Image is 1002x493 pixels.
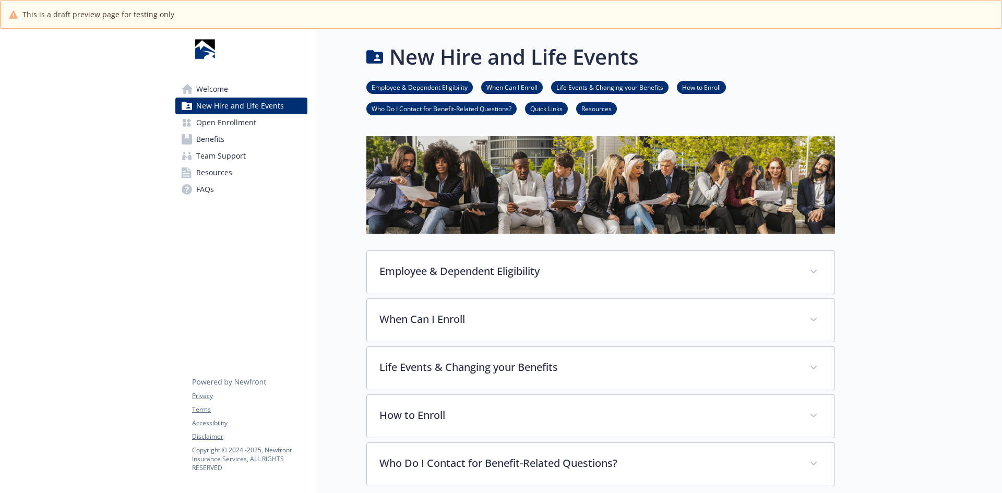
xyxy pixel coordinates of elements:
[175,148,307,164] a: Team Support
[175,164,307,181] a: Resources
[175,181,307,198] a: FAQs
[551,82,669,92] a: Life Events & Changing your Benefits
[196,148,246,164] span: Team Support
[196,131,224,148] span: Benefits
[192,391,307,401] a: Privacy
[175,131,307,148] a: Benefits
[196,181,214,198] span: FAQs
[367,347,834,390] div: Life Events & Changing your Benefits
[379,455,797,471] p: Who Do I Contact for Benefit-Related Questions?
[367,299,834,342] div: When Can I Enroll
[192,405,307,414] a: Terms
[389,41,638,73] h1: New Hire and Life Events
[196,114,256,131] span: Open Enrollment
[22,9,174,20] span: This is a draft preview page for testing only
[366,82,473,92] a: Employee & Dependent Eligibility
[175,81,307,98] a: Welcome
[481,82,543,92] a: When Can I Enroll
[192,432,307,441] a: Disclaimer
[196,81,228,98] span: Welcome
[192,446,307,472] p: Copyright © 2024 - 2025 , Newfront Insurance Services, ALL RIGHTS RESERVED
[677,82,726,92] a: How to Enroll
[175,98,307,114] a: New Hire and Life Events
[379,407,797,423] p: How to Enroll
[525,103,568,113] a: Quick Links
[367,443,834,486] div: Who Do I Contact for Benefit-Related Questions?
[379,263,797,279] p: Employee & Dependent Eligibility
[576,103,617,113] a: Resources
[196,164,232,181] span: Resources
[379,311,797,327] p: When Can I Enroll
[192,418,307,428] a: Accessibility
[175,114,307,131] a: Open Enrollment
[196,98,284,114] span: New Hire and Life Events
[367,251,834,294] div: Employee & Dependent Eligibility
[366,103,517,113] a: Who Do I Contact for Benefit-Related Questions?
[366,136,835,234] img: new hire page banner
[367,395,834,438] div: How to Enroll
[379,359,797,375] p: Life Events & Changing your Benefits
